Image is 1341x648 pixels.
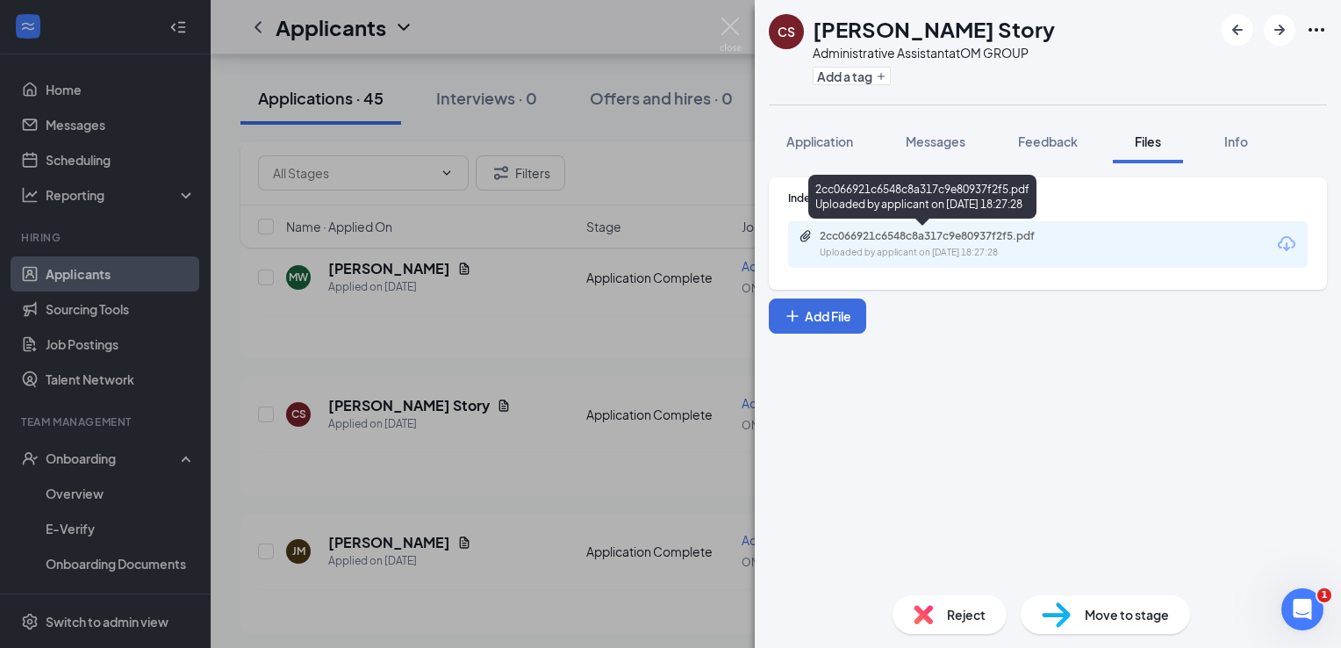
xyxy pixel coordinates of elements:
span: Info [1224,133,1248,149]
div: 2cc066921c6548c8a317c9e80937f2f5.pdf Uploaded by applicant on [DATE] 18:27:28 [808,175,1036,219]
div: CS [778,23,795,40]
div: Uploaded by applicant on [DATE] 18:27:28 [820,246,1083,260]
span: Messages [906,133,965,149]
div: 2cc066921c6548c8a317c9e80937f2f5.pdf [820,229,1065,243]
svg: Plus [784,307,801,325]
button: PlusAdd a tag [813,67,891,85]
div: Indeed Resume [788,191,1308,205]
span: Feedback [1018,133,1078,149]
svg: Plus [876,71,886,82]
svg: Download [1276,234,1297,255]
span: Move to stage [1085,605,1169,624]
button: ArrowLeftNew [1222,14,1253,46]
span: 1 [1317,588,1331,602]
span: Application [786,133,853,149]
div: Administrative Assistant at OM GROUP [813,44,1055,61]
span: Files [1135,133,1161,149]
svg: Ellipses [1306,19,1327,40]
span: Reject [947,605,986,624]
svg: ArrowRight [1269,19,1290,40]
a: Paperclip2cc066921c6548c8a317c9e80937f2f5.pdfUploaded by applicant on [DATE] 18:27:28 [799,229,1083,260]
button: Add FilePlus [769,299,866,334]
iframe: Intercom live chat [1281,588,1323,630]
svg: Paperclip [799,229,813,243]
button: ArrowRight [1264,14,1295,46]
h1: [PERSON_NAME] Story [813,14,1055,44]
svg: ArrowLeftNew [1227,19,1248,40]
